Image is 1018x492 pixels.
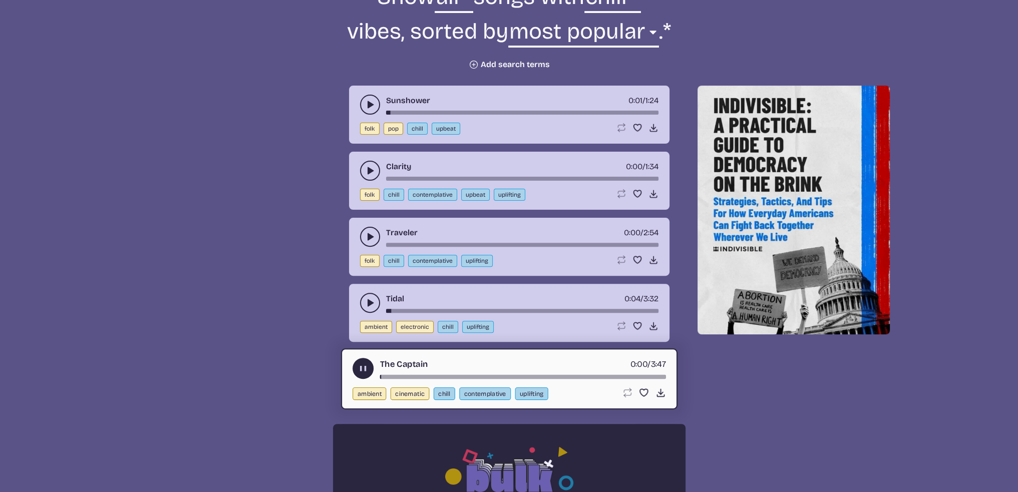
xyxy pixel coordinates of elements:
button: chill [438,321,458,333]
div: / [630,358,665,370]
button: play-pause toggle [360,161,380,181]
span: 1:34 [645,162,658,171]
button: ambient [360,321,392,333]
span: timer [628,96,642,105]
div: / [626,161,658,173]
button: uplifting [461,255,493,267]
button: chill [433,387,455,400]
button: Loop [616,255,626,265]
a: Sunshower [386,95,430,107]
span: timer [624,228,640,237]
button: Favorite [638,387,649,398]
select: sorting [508,17,659,52]
a: The Captain [380,358,428,370]
button: folk [360,123,380,135]
div: / [624,227,658,239]
button: Loop [616,321,626,331]
button: cinematic [390,387,429,400]
button: ambient [353,387,386,400]
button: folk [360,189,380,201]
button: pop [384,123,403,135]
button: Loop [616,189,626,199]
button: Add search terms [469,60,550,70]
button: uplifting [515,387,548,400]
a: Tidal [386,293,404,305]
button: Favorite [632,189,642,199]
button: upbeat [461,189,490,201]
span: 2:54 [643,228,658,237]
span: 1:24 [645,96,658,105]
button: play-pause toggle [360,227,380,247]
button: electronic [396,321,434,333]
button: upbeat [432,123,460,135]
button: Loop [621,387,632,398]
span: timer [626,162,642,171]
span: 3:32 [643,294,658,303]
button: contemplative [459,387,511,400]
span: timer [630,359,647,369]
button: uplifting [462,321,494,333]
div: / [624,293,658,305]
div: song-time-bar [386,309,658,313]
button: chill [384,255,404,267]
button: contemplative [408,255,457,267]
button: Favorite [632,321,642,331]
button: chill [407,123,428,135]
button: Loop [616,123,626,133]
div: song-time-bar [386,177,658,181]
span: 3:47 [650,359,665,369]
span: timer [624,294,640,303]
button: uplifting [494,189,525,201]
a: Traveler [386,227,418,239]
button: play-pause toggle [360,293,380,313]
div: song-time-bar [386,243,658,247]
button: contemplative [408,189,457,201]
a: Clarity [386,161,411,173]
img: Help save our democracy! [698,86,890,334]
button: Favorite [632,123,642,133]
button: folk [360,255,380,267]
div: song-time-bar [380,375,665,379]
button: Favorite [632,255,642,265]
button: chill [384,189,404,201]
button: play-pause toggle [360,95,380,115]
div: song-time-bar [386,111,658,115]
div: / [628,95,658,107]
button: play-pause toggle [353,358,374,379]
